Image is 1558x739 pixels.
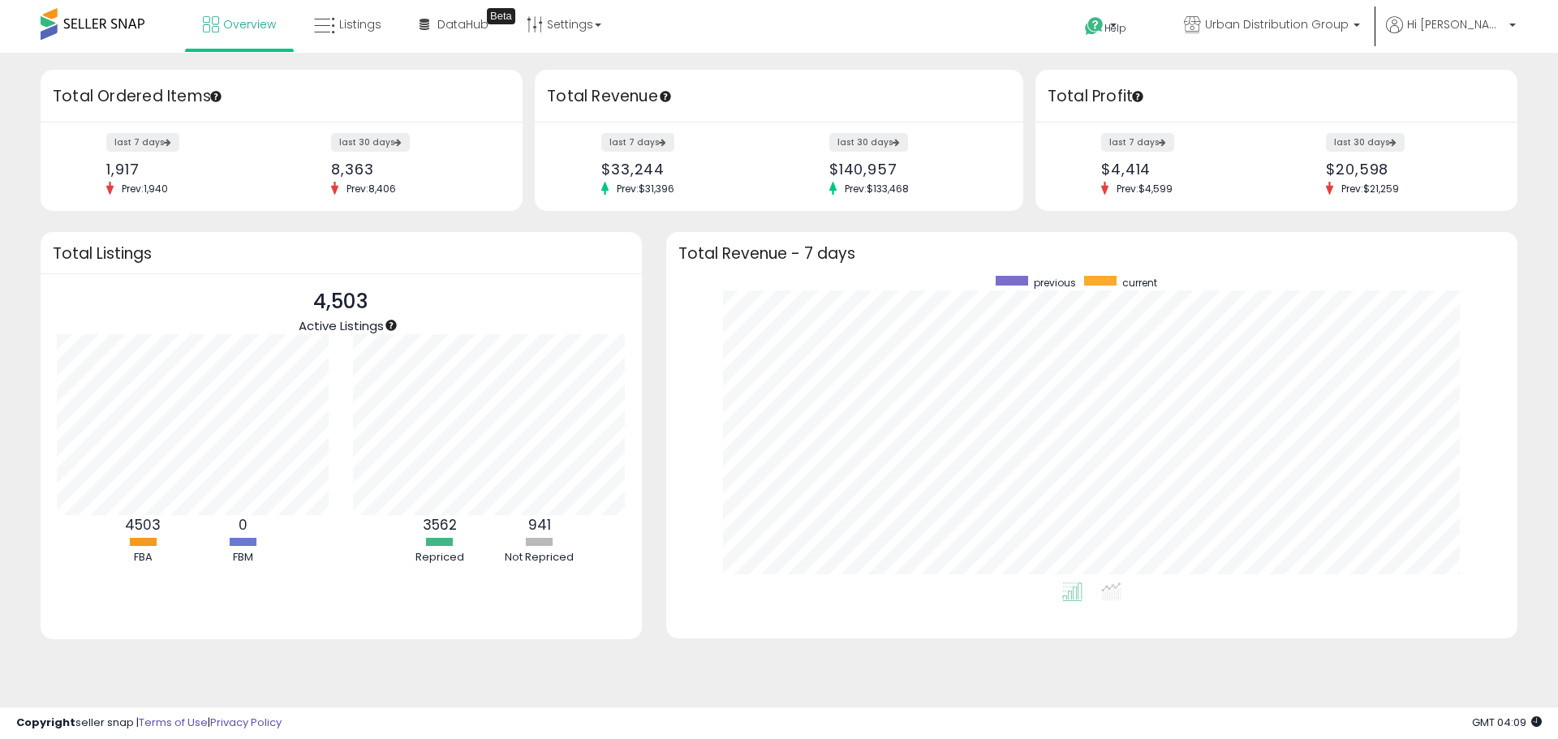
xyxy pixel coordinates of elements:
[829,161,995,178] div: $140,957
[139,715,208,730] a: Terms of Use
[1326,161,1489,178] div: $20,598
[338,182,404,195] span: Prev: 8,406
[1108,182,1181,195] span: Prev: $4,599
[609,182,682,195] span: Prev: $31,396
[678,247,1505,260] h3: Total Revenue - 7 days
[299,286,384,317] p: 4,503
[829,133,908,152] label: last 30 days
[1333,182,1407,195] span: Prev: $21,259
[1326,133,1405,152] label: last 30 days
[223,16,276,32] span: Overview
[1084,16,1104,37] i: Get Help
[391,550,488,565] div: Repriced
[1072,4,1158,53] a: Help
[239,515,247,535] b: 0
[547,85,1011,108] h3: Total Revenue
[491,550,588,565] div: Not Repriced
[1101,133,1174,152] label: last 7 days
[1130,89,1145,104] div: Tooltip anchor
[487,8,515,24] div: Tooltip anchor
[601,133,674,152] label: last 7 days
[94,550,192,565] div: FBA
[106,133,179,152] label: last 7 days
[601,161,767,178] div: $33,244
[384,318,398,333] div: Tooltip anchor
[437,16,488,32] span: DataHub
[210,715,282,730] a: Privacy Policy
[837,182,917,195] span: Prev: $133,468
[194,550,291,565] div: FBM
[1101,161,1264,178] div: $4,414
[53,247,630,260] h3: Total Listings
[1472,715,1542,730] span: 2025-09-18 04:09 GMT
[528,515,551,535] b: 941
[114,182,176,195] span: Prev: 1,940
[1386,16,1516,53] a: Hi [PERSON_NAME]
[658,89,673,104] div: Tooltip anchor
[125,515,161,535] b: 4503
[16,715,75,730] strong: Copyright
[106,161,269,178] div: 1,917
[1205,16,1349,32] span: Urban Distribution Group
[16,715,282,731] div: seller snap | |
[339,16,381,32] span: Listings
[1034,276,1076,290] span: previous
[331,161,494,178] div: 8,363
[1104,21,1126,35] span: Help
[423,515,457,535] b: 3562
[299,317,384,334] span: Active Listings
[53,85,510,108] h3: Total Ordered Items
[1122,276,1157,290] span: current
[209,89,223,104] div: Tooltip anchor
[1407,16,1504,32] span: Hi [PERSON_NAME]
[331,133,410,152] label: last 30 days
[1048,85,1505,108] h3: Total Profit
